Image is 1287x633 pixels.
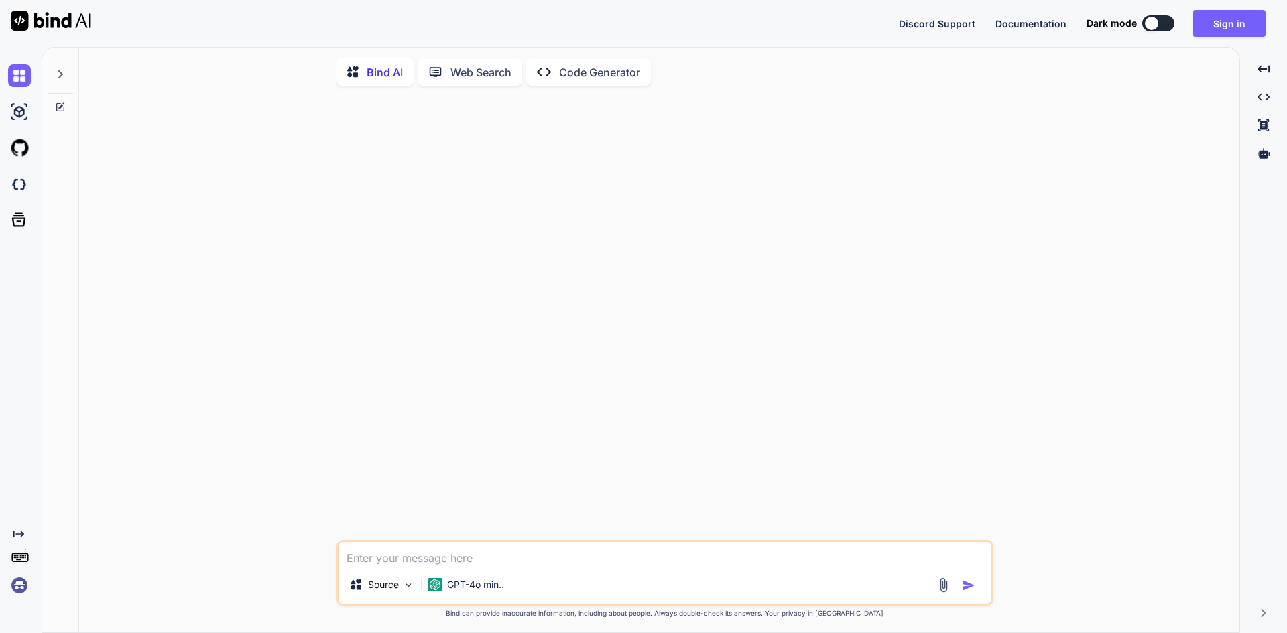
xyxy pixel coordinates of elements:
[8,137,31,159] img: githubLight
[8,173,31,196] img: darkCloudIdeIcon
[367,64,403,80] p: Bind AI
[995,18,1066,29] span: Documentation
[447,578,504,591] p: GPT-4o min..
[428,578,442,591] img: GPT-4o mini
[368,578,399,591] p: Source
[403,579,414,591] img: Pick Models
[962,579,975,592] img: icon
[1193,10,1266,37] button: Sign in
[1087,17,1137,30] span: Dark mode
[450,64,511,80] p: Web Search
[899,17,975,31] button: Discord Support
[899,18,975,29] span: Discord Support
[559,64,640,80] p: Code Generator
[8,64,31,87] img: chat
[336,608,993,618] p: Bind can provide inaccurate information, including about people. Always double-check its answers....
[11,11,91,31] img: Bind AI
[936,577,951,593] img: attachment
[8,574,31,597] img: signin
[995,17,1066,31] button: Documentation
[8,100,31,123] img: ai-studio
